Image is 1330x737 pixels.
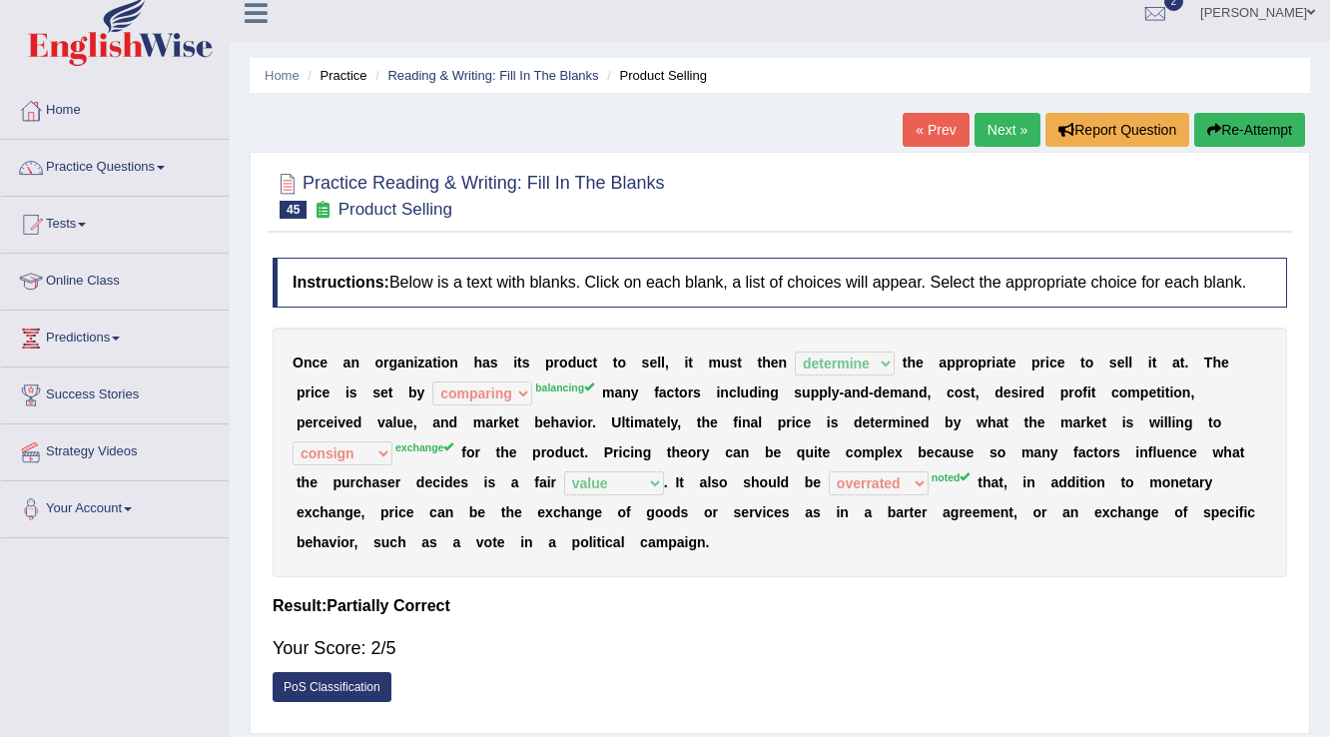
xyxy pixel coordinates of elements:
b: f [1082,384,1087,400]
b: f [654,384,659,400]
b: e [1028,384,1036,400]
b: i [827,414,831,430]
li: Practice [303,66,366,85]
b: h [1212,355,1221,370]
b: i [1087,384,1091,400]
b: a [996,414,1003,430]
b: d [921,414,930,430]
b: d [749,384,758,400]
b: i [738,414,742,430]
b: c [319,414,327,430]
sup: exchange [395,441,453,453]
b: i [437,355,441,370]
b: h [701,414,710,430]
b: n [742,414,751,430]
b: c [947,384,955,400]
b: r [313,414,318,430]
b: l [758,414,762,430]
h4: Below is a text with blanks. Click on each blank, a list of choices will appear. Select the appro... [273,258,1287,308]
b: p [811,384,820,400]
b: p [297,414,306,430]
a: Home [1,83,229,133]
b: o [375,355,384,370]
b: r [786,414,791,430]
b: , [413,414,417,430]
b: , [677,414,681,430]
b: i [575,414,579,430]
b: a [385,414,393,430]
b: t [495,444,500,460]
b: y [671,414,678,430]
b: u [802,384,811,400]
b: e [1221,355,1229,370]
b: a [343,355,351,370]
b: m [890,384,902,400]
b: a [424,355,432,370]
b: i [758,384,762,400]
b: p [978,355,987,370]
b: n [910,384,919,400]
b: d [449,414,458,430]
b: h [551,414,560,430]
b: d [919,384,928,400]
b: e [305,414,313,430]
b: i [333,414,337,430]
b: t [688,355,693,370]
b: , [976,384,980,400]
b: i [1161,384,1165,400]
b: c [1049,355,1057,370]
b: i [345,384,349,400]
b: e [405,414,413,430]
b: t [674,384,679,400]
b: e [771,355,779,370]
b: d [861,384,870,400]
b: a [996,355,1003,370]
b: t [432,355,437,370]
b: s [522,355,530,370]
b: r [987,355,992,370]
b: t [388,384,393,400]
b: e [506,414,514,430]
b: k [498,414,506,430]
b: n [440,414,449,430]
b: u [563,444,572,460]
b: e [916,355,924,370]
b: z [417,355,424,370]
b: t [697,414,702,430]
sup: balancing [535,381,594,393]
b: t [758,355,763,370]
b: r [1022,384,1027,400]
b: y [417,384,425,400]
b: n [449,355,458,370]
small: Exam occurring question [312,201,332,220]
b: y [631,384,639,400]
b: b [534,414,543,430]
b: r [688,384,693,400]
b: . [592,414,596,430]
b: u [576,355,585,370]
b: i [684,355,688,370]
b: h [473,355,482,370]
b: a [1172,355,1180,370]
b: y [954,414,962,430]
b: h [500,444,509,460]
b: t [903,355,908,370]
b: e [509,444,517,460]
h2: Practice Reading & Writing: Fill In The Blanks [273,169,665,219]
b: s [1126,414,1134,430]
b: p [819,384,828,400]
b: - [869,384,874,400]
b: i [901,414,905,430]
b: o [970,355,979,370]
b: h [907,355,916,370]
b: i [513,355,517,370]
b: a [397,355,405,370]
span: 45 [280,201,307,219]
b: n [1175,414,1184,430]
b: t [1180,355,1185,370]
b: e [882,384,890,400]
b: t [580,444,585,460]
b: e [543,414,551,430]
b: e [1008,355,1016,370]
button: Re-Attempt [1194,113,1305,147]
